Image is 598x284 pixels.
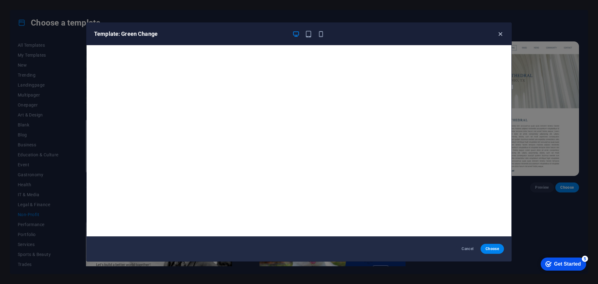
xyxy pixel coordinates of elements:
[486,246,499,251] span: Choose
[18,7,45,12] div: Get Started
[46,1,52,7] div: 5
[481,244,504,254] button: Choose
[5,3,50,16] div: Get Started 5 items remaining, 0% complete
[94,30,287,38] h6: Template: Green Change
[456,244,479,254] button: Cancel
[461,246,474,251] span: Cancel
